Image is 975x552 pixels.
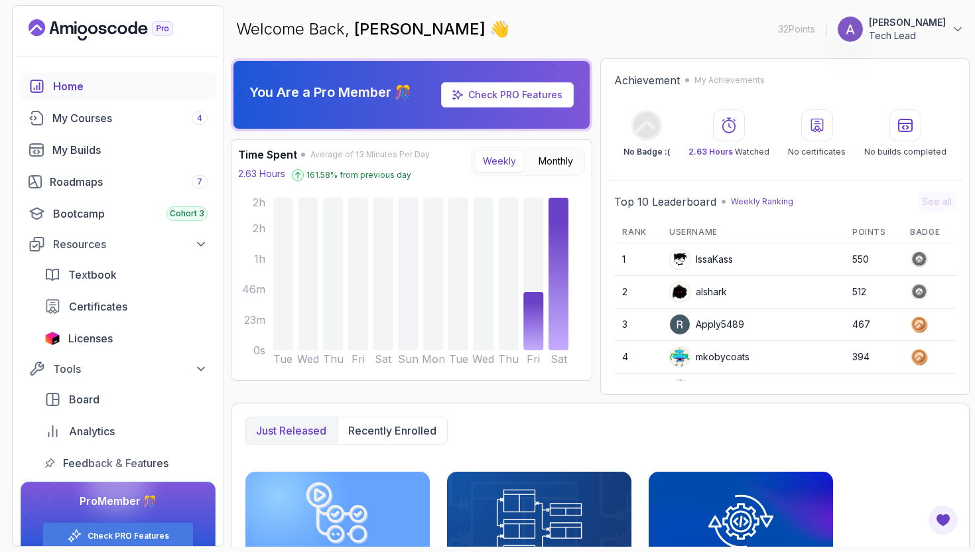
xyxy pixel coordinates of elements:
[88,531,169,541] a: Check PRO Features
[69,299,127,314] span: Certificates
[669,314,744,335] div: Apply5489
[844,341,902,374] td: 394
[53,236,208,252] div: Resources
[844,222,902,243] th: Points
[21,73,216,100] a: home
[297,352,319,366] tspan: Wed
[42,522,194,549] button: Check PRO Features
[253,344,265,357] tspan: 0s
[44,332,60,345] img: jetbrains icon
[838,17,863,42] img: user profile image
[29,19,204,40] a: Landing page
[614,374,661,406] td: 5
[623,147,670,157] p: No Badge :(
[36,325,216,352] a: licenses
[614,243,661,276] td: 1
[468,89,562,100] a: Check PRO Features
[864,147,946,157] p: No builds completed
[52,142,208,158] div: My Builds
[614,72,680,88] h2: Achievement
[273,352,292,366] tspan: Tue
[170,208,204,219] span: Cohort 3
[688,147,733,157] span: 2.63 Hours
[348,423,436,439] p: Recently enrolled
[869,29,946,42] p: Tech Lead
[68,330,113,346] span: Licenses
[844,276,902,309] td: 512
[53,206,208,222] div: Bootcamp
[253,222,265,235] tspan: 2h
[778,23,815,36] p: 32 Points
[670,249,690,269] img: user profile image
[694,75,765,86] p: My Achievements
[36,386,216,413] a: board
[902,222,956,243] th: Badge
[688,147,769,157] p: Watched
[441,82,574,107] a: Check PRO Features
[254,252,265,265] tspan: 1h
[670,347,690,367] img: default monster avatar
[472,352,494,366] tspan: Wed
[669,379,810,400] div: [PERSON_NAME].delaguia
[53,361,208,377] div: Tools
[21,357,216,381] button: Tools
[530,150,582,172] button: Monthly
[527,352,540,366] tspan: Fri
[306,170,411,180] p: 161.58 % from previous day
[398,352,419,366] tspan: Sun
[197,113,202,123] span: 4
[236,19,509,40] p: Welcome Back,
[69,391,99,407] span: Board
[21,169,216,195] a: roadmaps
[197,176,202,187] span: 7
[661,222,844,243] th: Username
[253,196,265,209] tspan: 2h
[614,309,661,341] td: 3
[36,450,216,476] a: feedback
[669,346,749,368] div: mkobycoats
[474,150,525,172] button: Weekly
[238,147,297,163] h3: Time Spent
[551,352,568,366] tspan: Sat
[614,194,716,210] h2: Top 10 Leaderboard
[731,196,793,207] p: Weekly Ranking
[449,352,468,366] tspan: Tue
[375,352,392,366] tspan: Sat
[242,283,265,296] tspan: 46m
[837,16,964,42] button: user profile image[PERSON_NAME]Tech Lead
[498,352,519,366] tspan: Thu
[53,78,208,94] div: Home
[614,222,661,243] th: Rank
[50,174,208,190] div: Roadmaps
[21,105,216,131] a: courses
[670,314,690,334] img: user profile image
[36,293,216,320] a: certificates
[337,417,447,444] button: Recently enrolled
[614,276,661,309] td: 2
[21,200,216,227] a: bootcamp
[21,137,216,163] a: builds
[36,418,216,445] a: analytics
[352,352,365,366] tspan: Fri
[249,83,411,102] p: You Are a Pro Member 🎊
[354,19,489,38] span: [PERSON_NAME]
[310,149,430,160] span: Average of 13 Minutes Per Day
[844,309,902,341] td: 467
[487,15,514,43] span: 👋
[244,313,265,326] tspan: 23m
[670,379,690,399] img: default monster avatar
[927,504,959,536] button: Open Feedback Button
[788,147,846,157] p: No certificates
[68,267,117,283] span: Textbook
[869,16,946,29] p: [PERSON_NAME]
[422,352,445,366] tspan: Mon
[256,423,326,439] p: Just released
[918,192,956,211] button: See all
[52,110,208,126] div: My Courses
[614,341,661,374] td: 4
[21,232,216,256] button: Resources
[323,352,344,366] tspan: Thu
[844,243,902,276] td: 550
[63,455,168,471] span: Feedback & Features
[245,417,337,444] button: Just released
